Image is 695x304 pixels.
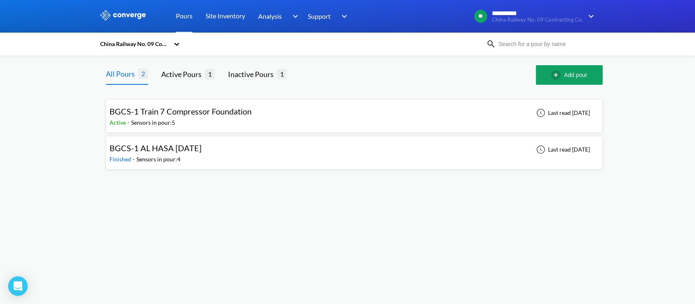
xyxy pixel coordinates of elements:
div: Inactive Pours [228,68,277,80]
div: Sensors in pour: 5 [131,118,175,127]
img: icon-search.svg [486,39,496,49]
span: - [127,119,131,126]
img: add-circle-outline.svg [551,70,564,80]
span: 2 [138,68,148,79]
img: downArrow.svg [287,11,300,21]
img: downArrow.svg [583,11,596,21]
span: Support [308,11,331,21]
span: 1 [277,69,287,79]
img: downArrow.svg [336,11,349,21]
span: China Railway No. 09 Contracting Co. [492,17,583,23]
span: BGCS-1 AL HASA [DATE] [110,143,202,153]
input: Search for a pour by name [496,40,594,48]
div: Open Intercom Messenger [8,276,28,296]
span: Analysis [258,11,282,21]
a: BGCS-1 AL HASA [DATE]Finished-Sensors in pour:4Last read [DATE] [106,145,603,152]
span: Finished [110,156,133,163]
img: logo_ewhite.svg [99,10,147,20]
div: Last read [DATE] [532,108,592,118]
div: China Railway No. 09 Contracting Co. [99,40,169,48]
span: BGCS-1 Train 7 Compressor Foundation [110,106,252,116]
span: 1 [205,69,215,79]
a: BGCS-1 Train 7 Compressor FoundationActive-Sensors in pour:5Last read [DATE] [106,109,603,116]
div: Active Pours [161,68,205,80]
span: - [133,156,136,163]
div: Sensors in pour: 4 [136,155,180,164]
div: Last read [DATE] [532,145,592,154]
button: Add pour [536,65,603,85]
div: All Pours [106,68,138,79]
span: Active [110,119,127,126]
